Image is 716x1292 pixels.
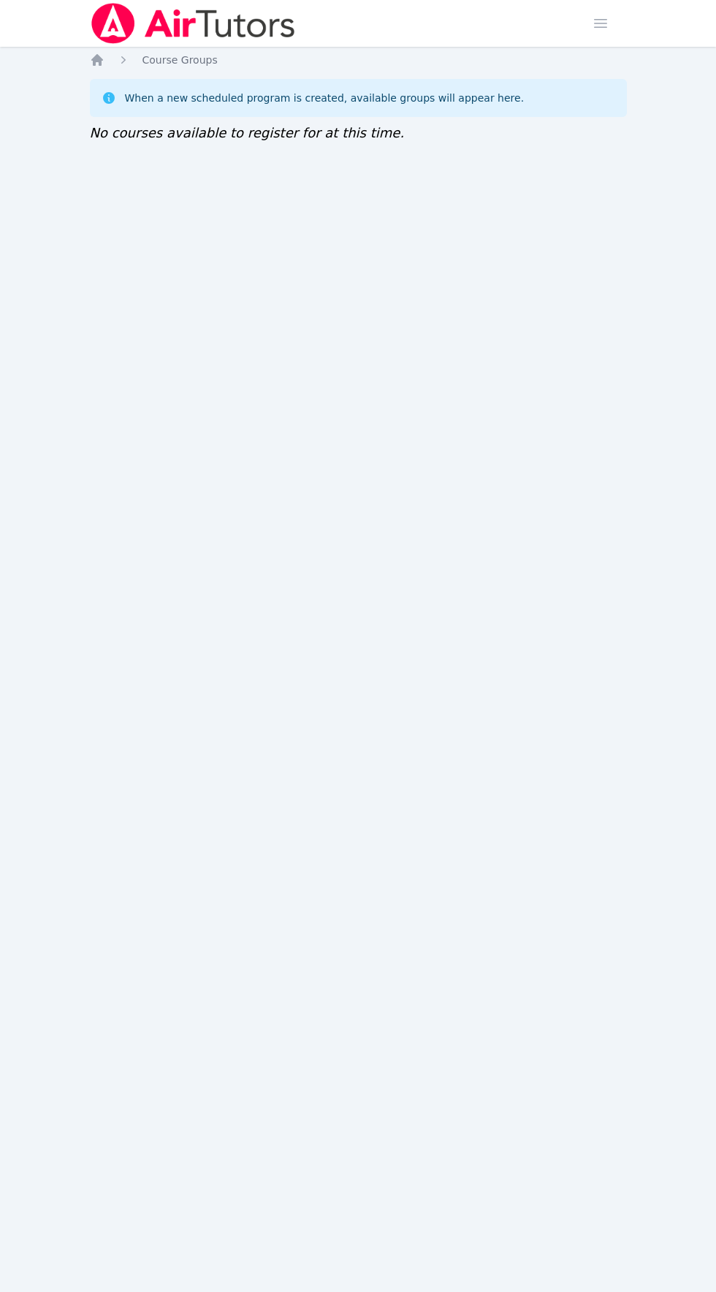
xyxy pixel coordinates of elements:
div: When a new scheduled program is created, available groups will appear here. [125,91,525,105]
span: Course Groups [142,54,218,66]
a: Course Groups [142,53,218,67]
span: No courses available to register for at this time. [90,125,405,140]
nav: Breadcrumb [90,53,627,67]
img: Air Tutors [90,3,297,44]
